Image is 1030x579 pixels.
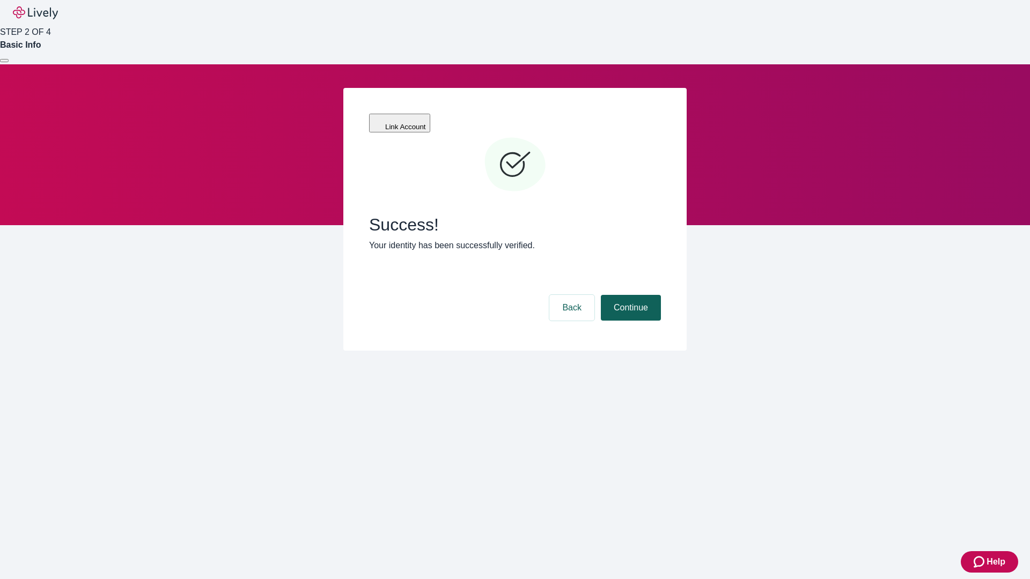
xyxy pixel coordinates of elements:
span: Help [987,555,1005,568]
img: Lively [13,6,58,19]
svg: Checkmark icon [483,133,547,197]
button: Zendesk support iconHelp [961,551,1018,573]
span: Success! [369,214,661,235]
button: Link Account [369,114,430,132]
button: Continue [601,295,661,321]
button: Back [549,295,594,321]
svg: Zendesk support icon [974,555,987,568]
p: Your identity has been successfully verified. [369,239,661,252]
